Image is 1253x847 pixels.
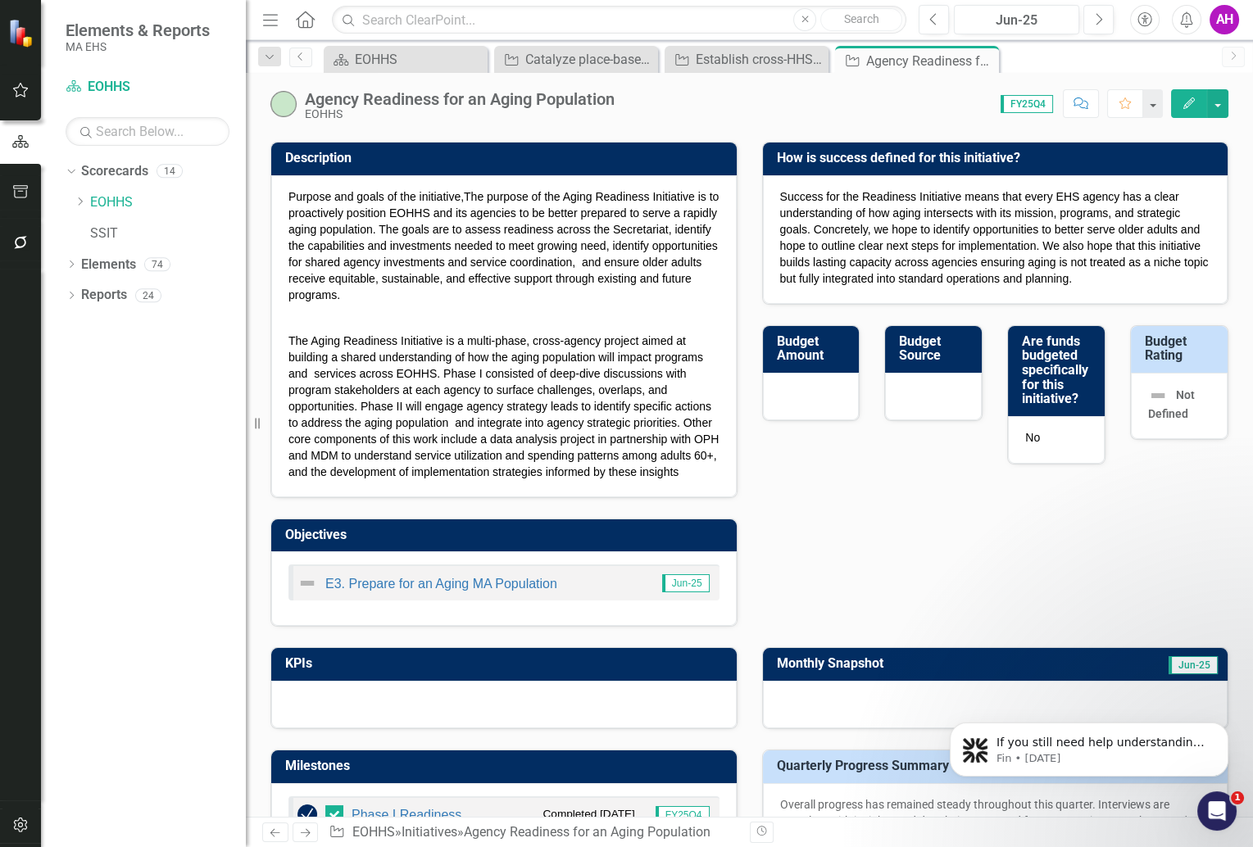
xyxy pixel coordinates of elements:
div: » » [329,823,737,842]
h3: Quarterly Progress Summary [777,759,1119,773]
div: Establish cross-HHS network for health equity [696,49,824,70]
div: Agency Readiness for an Aging Population [866,51,995,71]
a: SSIT [90,224,246,243]
span: Not Defined [1148,388,1195,420]
h3: Monthly Snapshot [777,656,1077,671]
h3: How is success defined for this initiative? [777,151,1220,165]
div: 24 [135,288,161,302]
img: Complete [297,804,317,824]
a: Catalyze place-based health equity strategy [498,49,654,70]
a: Phase I Readiness [352,808,461,822]
h3: Milestones [285,759,729,773]
span: The purpose of the Aging Readiness Initiative is to proactively position EOHHS and its agencies t... [288,190,719,301]
span: Jun-25 [662,574,710,592]
button: Search [820,8,902,31]
span: No [1025,431,1040,444]
a: Initiatives [402,824,457,840]
span: Search [844,12,879,25]
small: MA EHS [66,40,210,53]
h3: Description [285,151,729,165]
h3: Budget Source [899,334,974,363]
button: Jun-25 [954,5,1079,34]
div: Agency Readiness for an Aging Population [305,90,615,108]
span: Plain text content control [288,190,719,301]
h3: Are funds budgeted specifically for this initiative? [1022,334,1096,406]
a: Scorecards [81,162,148,181]
span: Purpose and goals of the initiative, [288,190,464,203]
a: EOHHS [90,193,246,212]
iframe: Intercom notifications message [925,688,1253,803]
img: ClearPoint Strategy [8,18,37,47]
a: EOHHS [66,78,229,97]
div: Jun-25 [960,11,1074,30]
span: Elements & Reports [66,20,210,40]
div: EOHHS [355,49,483,70]
div: Catalyze place-based health equity strategy [525,49,654,70]
h3: KPIs [285,656,729,671]
img: Not Defined [1148,386,1168,405]
h3: Budget Rating [1145,334,1219,363]
img: On-track [270,91,297,117]
h3: Objectives [285,528,729,542]
a: Reports [81,286,127,305]
span: Jun-25 [1169,656,1218,674]
div: EOHHS [305,108,615,120]
p: The Aging Readiness Initiative is a multi-phase, cross-agency project aimed at building a shared ... [288,329,720,480]
input: Search ClearPoint... [332,6,906,34]
a: Elements [81,256,136,274]
img: Not Defined [297,573,317,593]
button: AH [1210,5,1239,34]
div: 74 [144,257,170,271]
span: FY25Q4 [1001,95,1053,113]
a: EOHHS [328,49,483,70]
a: Establish cross-HHS network for health equity [669,49,824,70]
span: Success for the Readiness Initiative means that every EHS agency has a clear understanding of how... [780,190,1209,285]
div: Agency Readiness for an Aging Population [464,824,710,840]
a: E3. Prepare for an Aging MA Population [325,577,557,591]
small: Completed [DATE] [543,806,634,822]
span: 1 [1231,791,1244,804]
iframe: Intercom live chat [1197,791,1237,831]
h3: Budget Amount [777,334,851,363]
span: FY25Q4 [656,806,710,824]
a: EOHHS [352,824,395,840]
div: 14 [157,165,183,179]
input: Search Below... [66,117,229,146]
